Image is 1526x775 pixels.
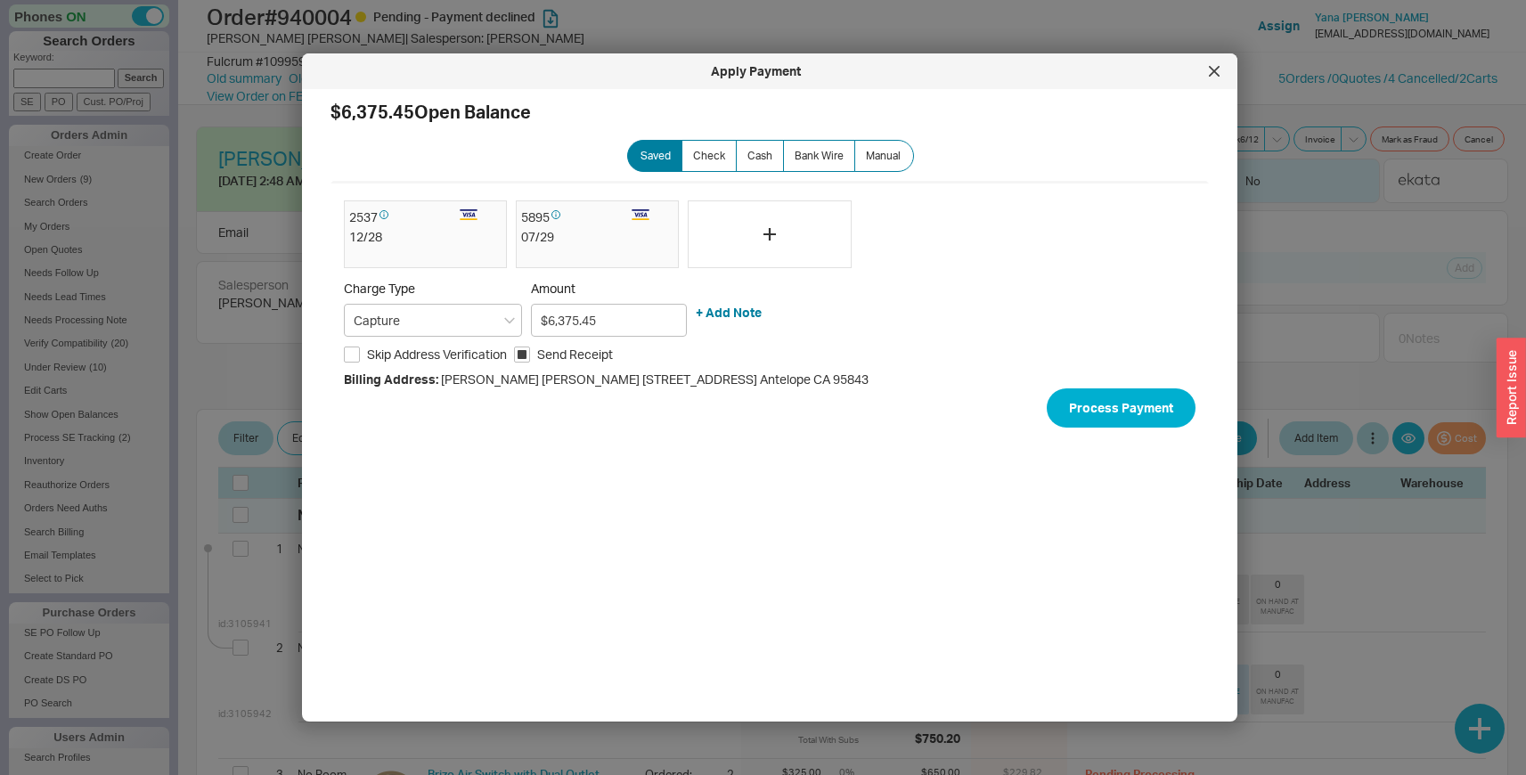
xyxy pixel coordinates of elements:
div: 12 / 28 [349,228,502,246]
span: Amount [531,281,687,297]
span: Billing Address: [344,371,438,387]
input: Skip Address Verification [344,347,360,363]
button: Process Payment [1047,388,1196,428]
svg: open menu [504,317,515,324]
input: Amount [531,304,687,337]
span: Skip Address Verification [367,346,507,363]
span: Check [693,149,725,163]
button: + Add Note [696,304,762,322]
div: 2537 [349,206,451,228]
input: Select... [344,304,522,337]
div: 5895 [521,206,623,228]
span: Cash [747,149,772,163]
span: Charge Type [344,281,415,296]
span: Manual [866,149,901,163]
span: Saved [641,149,671,163]
h2: $6,375.45 Open Balance [330,103,1209,121]
div: [PERSON_NAME] [PERSON_NAME] [STREET_ADDRESS] Antelope CA 95843 [344,371,1196,388]
span: Bank Wire [795,149,844,163]
div: 07 / 29 [521,228,673,246]
div: Apply Payment [311,62,1200,80]
span: Send Receipt [537,346,613,363]
input: Send Receipt [514,347,530,363]
span: Process Payment [1069,397,1173,419]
